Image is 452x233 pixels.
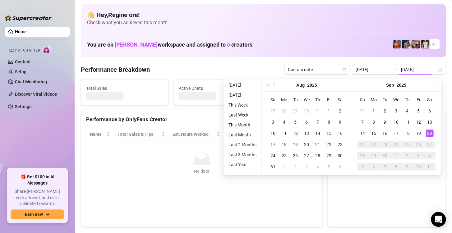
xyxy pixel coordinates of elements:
img: Hector [421,40,429,48]
span: + 1 [432,41,437,48]
span: Custom date [288,65,346,74]
div: Performance by OnlyFans Creator [86,115,317,124]
div: Open Intercom Messenger [431,212,446,227]
span: [PERSON_NAME] [115,41,158,48]
div: Sales by OnlyFans Creator [333,115,440,124]
span: swap-right [394,67,399,72]
a: Content [15,59,31,64]
span: to [394,67,399,72]
a: Discover Viral Videos [15,92,57,97]
span: Izzy AI Chatter [9,48,40,53]
span: Active Chats [179,85,256,92]
img: Axel [402,40,411,48]
span: 🎁 Get $100 in AI Messages [11,174,64,186]
span: Check what you achieved this month [87,19,440,26]
h4: 👋 Hey, Regine ore ! [87,11,440,19]
a: Settings [15,104,31,109]
span: calendar [342,68,346,71]
input: End date [401,66,436,73]
th: Total Sales & Tips [114,128,169,140]
h4: Performance Breakdown [81,65,150,74]
input: Start date [356,66,391,73]
a: Home [15,29,27,34]
span: Chat Conversion [270,131,308,138]
img: Osvaldo [411,40,420,48]
img: JG [393,40,401,48]
span: 5 [227,41,230,48]
h1: You are on workspace and assigned to creators [87,41,252,48]
th: Chat Conversion [266,128,317,140]
span: Sales / Hour [228,131,257,138]
button: Earn nowarrow-right [11,209,64,219]
span: Share [PERSON_NAME] with a friend, and earn unlimited rewards [11,189,64,207]
span: Name [90,131,105,138]
img: AI Chatter [43,45,52,54]
th: Sales / Hour [224,128,266,140]
span: Total Sales & Tips [118,131,160,138]
a: Setup [15,69,26,74]
span: Messages Sent [271,85,348,92]
span: arrow-right [45,212,50,217]
span: Total Sales [86,85,163,92]
div: No data [92,168,311,175]
div: Est. Hours Worked [173,131,215,138]
th: Name [86,128,114,140]
span: Earn now [25,212,43,217]
img: logo-BBDzfeDw.svg [5,15,52,21]
a: Chat Monitoring [15,79,47,84]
